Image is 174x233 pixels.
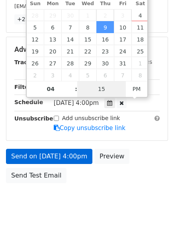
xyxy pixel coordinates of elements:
[79,33,96,45] span: October 15, 2025
[14,45,160,54] h5: Advanced
[44,57,61,69] span: October 27, 2025
[6,149,92,164] a: Send on [DATE] 4:00pm
[14,3,103,9] small: [EMAIL_ADDRESS][DOMAIN_NAME]
[75,81,77,97] span: :
[134,195,174,233] iframe: Chat Widget
[96,21,114,33] span: October 9, 2025
[27,81,75,97] input: Hour
[14,99,43,105] strong: Schedule
[61,69,79,81] span: November 4, 2025
[114,9,131,21] span: October 3, 2025
[27,69,44,81] span: November 2, 2025
[96,1,114,6] span: Thu
[54,124,125,132] a: Copy unsubscribe link
[114,33,131,45] span: October 17, 2025
[6,168,66,183] a: Send Test Email
[96,45,114,57] span: October 23, 2025
[27,33,44,45] span: October 12, 2025
[131,33,149,45] span: October 18, 2025
[79,57,96,69] span: October 29, 2025
[14,84,35,90] strong: Filters
[131,69,149,81] span: November 8, 2025
[44,69,61,81] span: November 3, 2025
[14,14,48,24] a: +22 more
[79,9,96,21] span: October 1, 2025
[131,21,149,33] span: October 11, 2025
[96,57,114,69] span: October 30, 2025
[44,1,61,6] span: Mon
[61,9,79,21] span: September 30, 2025
[114,45,131,57] span: October 24, 2025
[79,21,96,33] span: October 8, 2025
[61,57,79,69] span: October 28, 2025
[44,45,61,57] span: October 20, 2025
[79,69,96,81] span: November 5, 2025
[79,45,96,57] span: October 22, 2025
[54,99,99,107] span: [DATE] 4:00pm
[61,33,79,45] span: October 14, 2025
[96,9,114,21] span: October 2, 2025
[44,9,61,21] span: September 29, 2025
[126,81,148,97] span: Click to toggle
[96,69,114,81] span: November 6, 2025
[27,45,44,57] span: October 19, 2025
[114,57,131,69] span: October 31, 2025
[114,21,131,33] span: October 10, 2025
[131,57,149,69] span: November 1, 2025
[131,9,149,21] span: October 4, 2025
[94,149,129,164] a: Preview
[131,1,149,6] span: Sat
[44,21,61,33] span: October 6, 2025
[114,69,131,81] span: November 7, 2025
[77,81,126,97] input: Minute
[27,9,44,21] span: September 28, 2025
[27,1,44,6] span: Sun
[96,33,114,45] span: October 16, 2025
[79,1,96,6] span: Wed
[61,45,79,57] span: October 21, 2025
[27,21,44,33] span: October 5, 2025
[131,45,149,57] span: October 25, 2025
[27,57,44,69] span: October 26, 2025
[61,1,79,6] span: Tue
[62,114,120,122] label: Add unsubscribe link
[61,21,79,33] span: October 7, 2025
[114,1,131,6] span: Fri
[14,115,53,122] strong: Unsubscribe
[44,33,61,45] span: October 13, 2025
[14,59,41,65] strong: Tracking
